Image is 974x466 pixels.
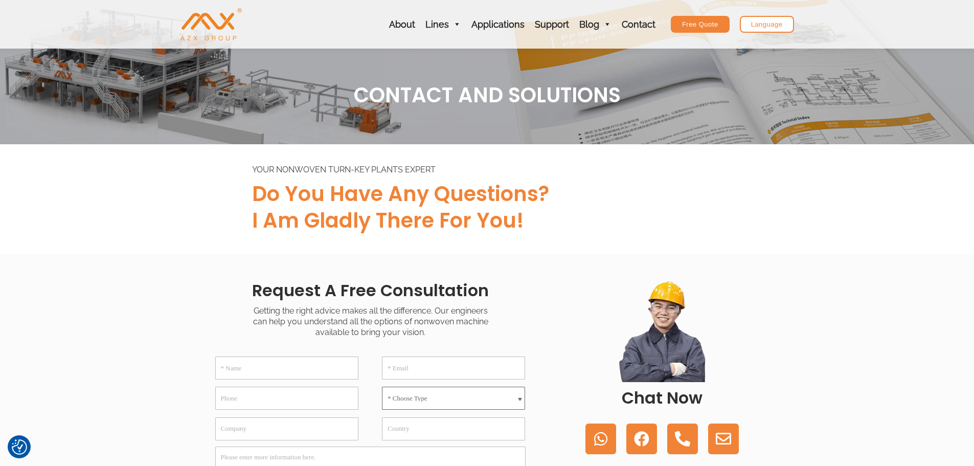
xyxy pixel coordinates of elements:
[180,19,242,29] a: AZX Nonwoven Machine
[12,439,27,455] img: Revisit consent button
[382,417,525,440] input: Country
[551,387,774,409] h2: Chat Now
[215,387,358,410] input: Phone
[215,357,358,380] input: * Name
[201,280,540,301] h2: Request a Free Consultation
[740,16,794,33] a: Language
[382,357,525,380] input: * Email
[252,165,774,175] div: YOUR NONWOVEN TURN-KEY PLANTS EXPERT
[201,306,540,338] div: Getting the right advice makes all the difference. Our engineers can help you understand all the ...
[201,82,774,108] h1: CONTACT AND SOLUTIONS
[382,387,525,410] select: * Choose Type
[611,280,713,382] img: contact us
[671,16,730,33] a: Free Quote
[252,181,774,234] h2: Do you have any questions? I am gladly there for you!
[12,439,27,455] button: Consent Preferences
[215,417,358,440] input: Company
